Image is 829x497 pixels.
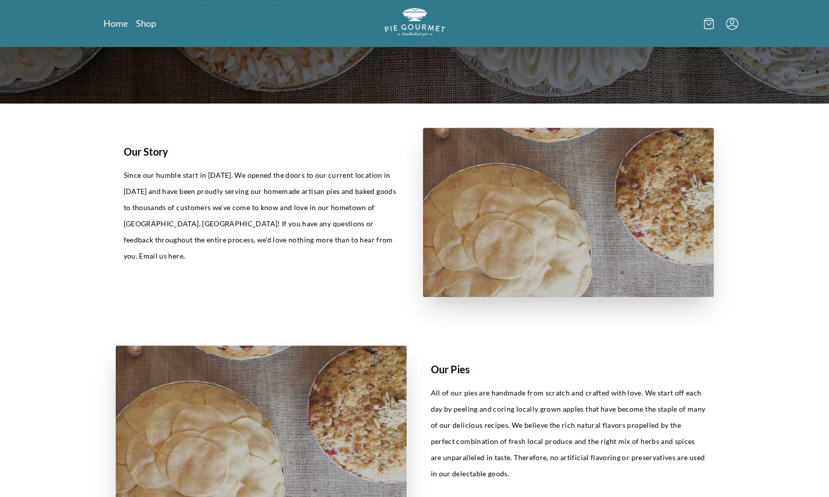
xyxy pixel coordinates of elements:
a: Shop [136,17,156,29]
h1: Our Pies [431,362,706,377]
h1: Our Story [124,144,399,159]
p: Since our humble start in [DATE]. We opened the doors to our current location in [DATE] and have ... [124,167,399,264]
a: Logo [384,8,445,39]
a: Home [104,17,128,29]
img: story [423,128,714,297]
button: Menu [726,18,738,30]
img: logo [384,8,445,36]
p: All of our pies are handmade from scratch and crafted with love. We start off each day by peeling... [431,385,706,482]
